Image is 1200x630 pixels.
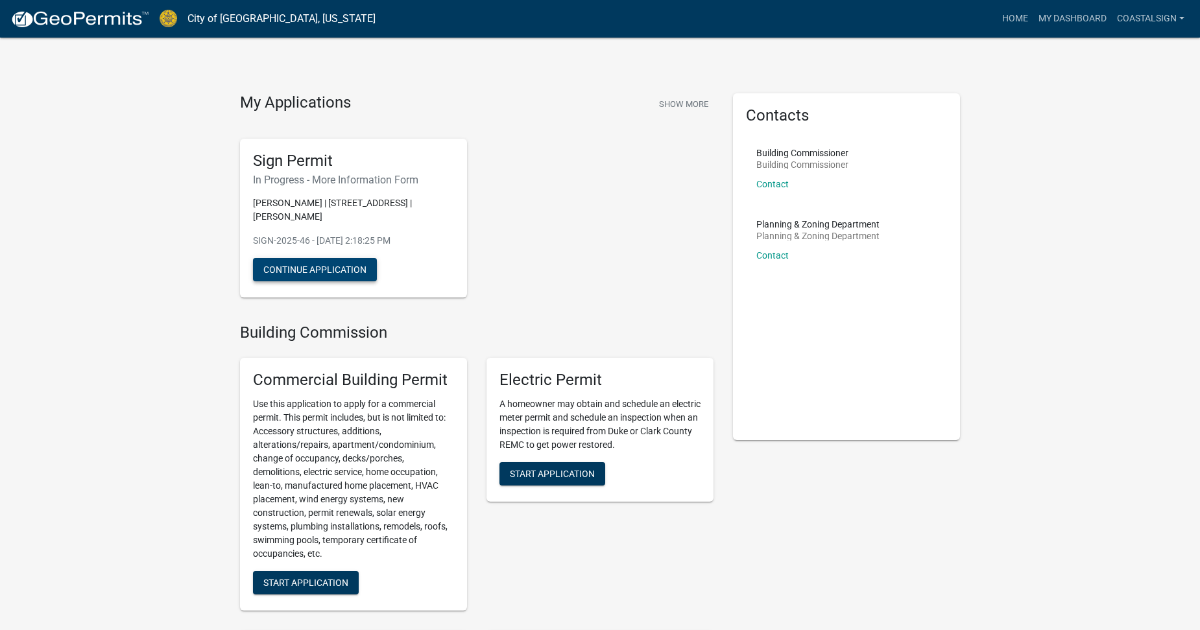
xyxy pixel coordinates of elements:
a: coastalsign [1112,6,1190,31]
a: My Dashboard [1033,6,1112,31]
span: Start Application [263,577,348,588]
p: Building Commissioner [756,148,848,157]
h5: Contacts [746,106,947,125]
p: [PERSON_NAME] | [STREET_ADDRESS] | [PERSON_NAME] [253,196,454,224]
h4: My Applications [240,93,351,113]
p: Building Commissioner [756,160,848,169]
button: Start Application [253,571,359,594]
button: Show More [654,93,714,115]
a: Contact [756,250,789,261]
img: City of Jeffersonville, Indiana [160,10,177,27]
a: City of [GEOGRAPHIC_DATA], [US_STATE] [187,8,376,30]
p: Planning & Zoning Department [756,231,880,240]
button: Continue Application [253,258,377,281]
h5: Commercial Building Permit [253,371,454,390]
p: Use this application to apply for a commercial permit. This permit includes, but is not limited t... [253,397,454,561]
h4: Building Commission [240,323,714,342]
h5: Sign Permit [253,152,454,170]
span: Start Application [510,469,595,479]
p: Planning & Zoning Department [756,220,880,229]
h6: In Progress - More Information Form [253,174,454,186]
h5: Electric Permit [499,371,701,390]
button: Start Application [499,462,605,485]
p: A homeowner may obtain and schedule an electric meter permit and schedule an inspection when an i... [499,397,701,452]
p: SIGN-2025-46 - [DATE] 2:18:25 PM [253,234,454,248]
a: Home [997,6,1033,31]
a: Contact [756,179,789,189]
